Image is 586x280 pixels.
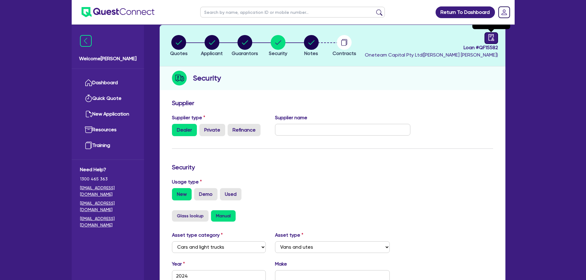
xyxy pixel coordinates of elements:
[80,91,136,106] a: Quick Quote
[85,126,92,133] img: resources
[211,210,236,222] button: Manual
[170,50,188,56] span: Quotes
[172,71,187,85] img: step-icon
[80,185,136,198] a: [EMAIL_ADDRESS][DOMAIN_NAME]
[275,231,303,239] label: Asset type
[488,34,495,41] span: audit
[269,50,287,56] span: Security
[275,114,307,121] label: Supplier name
[199,124,225,136] label: Private
[172,124,197,136] label: Dealer
[201,50,223,56] span: Applicant
[80,200,136,213] a: [EMAIL_ADDRESS][DOMAIN_NAME]
[365,44,498,51] span: Loan # QF15582
[85,142,92,149] img: training
[496,4,512,20] a: Dropdown toggle
[82,7,154,17] img: quest-connect-logo-blue
[193,73,221,84] h2: Security
[80,106,136,122] a: New Application
[85,110,92,118] img: new-application
[332,35,357,57] button: Contracts
[80,75,136,91] a: Dashboard
[172,178,202,186] label: Usage type
[220,188,241,200] label: Used
[172,114,205,121] label: Supplier type
[200,7,385,18] input: Search by name, application ID or mobile number...
[365,52,498,58] span: Oneteam Capital Pty Ltd ( [PERSON_NAME] [PERSON_NAME] )
[79,55,137,62] span: Welcome [PERSON_NAME]
[232,50,258,56] span: Guarantors
[85,95,92,102] img: quick-quote
[275,260,287,268] label: Make
[231,35,258,57] button: Guarantors
[172,260,185,268] label: Year
[80,166,136,173] span: Need Help?
[172,164,493,171] h3: Security
[333,50,356,56] span: Contracts
[172,231,223,239] label: Asset type category
[172,210,209,222] button: Glass lookup
[80,215,136,228] a: [EMAIL_ADDRESS][DOMAIN_NAME]
[80,122,136,138] a: Resources
[80,35,92,47] img: icon-menu-close
[80,176,136,182] span: 1300 465 363
[194,188,217,200] label: Demo
[269,35,288,57] button: Security
[201,35,223,57] button: Applicant
[170,35,188,57] button: Quotes
[436,6,495,18] a: Return To Dashboard
[304,50,318,56] span: Notes
[80,138,136,153] a: Training
[228,124,261,136] label: Refinance
[172,99,493,107] h3: Supplier
[172,188,192,200] label: New
[304,35,319,57] button: Notes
